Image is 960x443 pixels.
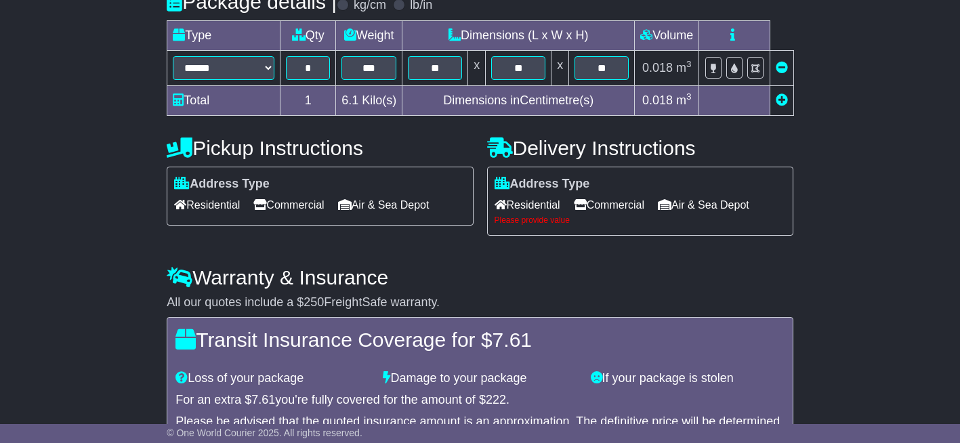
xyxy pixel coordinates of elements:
h4: Warranty & Insurance [167,266,793,289]
span: 6.1 [341,93,358,107]
td: x [551,50,569,85]
div: If your package is stolen [584,371,791,386]
h4: Delivery Instructions [487,137,793,159]
label: Address Type [495,177,590,192]
span: 0.018 [642,61,673,75]
td: Type [167,20,280,50]
span: m [676,93,692,107]
div: All our quotes include a $ FreightSafe warranty. [167,295,793,310]
div: Loss of your package [169,371,376,386]
td: Volume [635,20,699,50]
td: Dimensions (L x W x H) [402,20,635,50]
span: © One World Courier 2025. All rights reserved. [167,427,362,438]
span: Air & Sea Depot [338,194,430,215]
span: 7.61 [493,329,532,351]
div: Please provide value [495,215,786,225]
span: Commercial [574,194,644,215]
a: Remove this item [776,61,788,75]
span: m [676,61,692,75]
div: For an extra $ you're fully covered for the amount of $ . [175,393,785,408]
h4: Pickup Instructions [167,137,473,159]
td: Total [167,85,280,115]
span: 7.61 [251,393,275,406]
td: Dimensions in Centimetre(s) [402,85,635,115]
td: Qty [280,20,336,50]
sup: 3 [686,59,692,69]
span: Commercial [253,194,324,215]
span: Air & Sea Depot [658,194,749,215]
label: Address Type [174,177,270,192]
span: 0.018 [642,93,673,107]
td: 1 [280,85,336,115]
div: Damage to your package [376,371,583,386]
a: Add new item [776,93,788,107]
h4: Transit Insurance Coverage for $ [175,329,785,351]
span: Residential [495,194,560,215]
td: Weight [336,20,402,50]
td: x [468,50,486,85]
span: 222 [486,393,506,406]
span: Residential [174,194,240,215]
span: 250 [304,295,324,309]
td: Kilo(s) [336,85,402,115]
sup: 3 [686,91,692,102]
